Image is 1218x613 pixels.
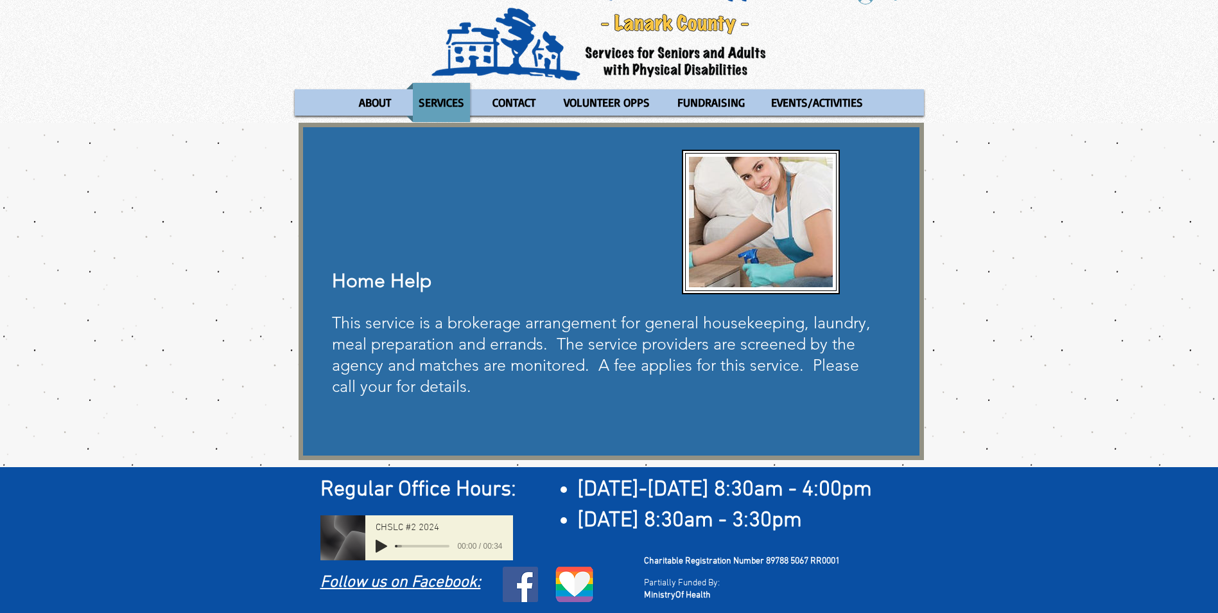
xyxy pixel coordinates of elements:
[577,477,872,503] span: [DATE]-[DATE] 8:30am - 4:00pm
[552,83,662,122] a: VOLUNTEER OPPS
[376,540,387,553] button: Play
[480,83,548,122] a: CONTACT
[413,83,470,122] p: SERVICES
[644,578,720,589] span: Partially Funded By:
[644,556,840,567] span: Charitable Registration Number 89788 5067 RR0001
[765,83,869,122] p: EVENTS/ACTIVITIES
[320,477,516,503] span: Regular Office Hours:
[353,83,397,122] p: ABOUT
[295,83,924,122] nav: Site
[376,523,439,533] span: CHSLC #2 2024
[332,269,431,292] span: Home Help
[555,567,595,602] img: LGBTQ logo.png
[487,83,541,122] p: CONTACT
[503,567,538,602] img: Facebook
[577,508,802,534] span: [DATE] 8:30am - 3:30pm
[346,83,403,122] a: ABOUT
[675,590,711,601] span: Of Health
[759,83,875,122] a: EVENTS/ACTIVITIES
[672,83,751,122] p: FUNDRAISING
[320,573,481,592] a: Follow us on Facebook:
[689,157,833,287] img: Home Help1.JPG
[644,590,675,601] span: Ministry
[320,475,908,506] h2: ​
[665,83,756,122] a: FUNDRAISING
[503,567,538,602] ul: Social Bar
[449,540,502,553] span: 00:00 / 00:34
[406,83,476,122] a: SERVICES
[558,83,656,122] p: VOLUNTEER OPPS
[332,313,871,396] span: This service is a brokerage arrangement for general housekeeping, laundry, meal preparation and e...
